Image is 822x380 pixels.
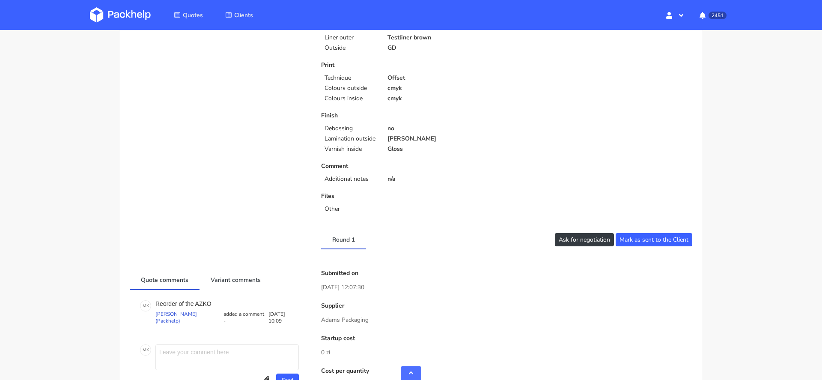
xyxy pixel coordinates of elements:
[200,270,272,289] a: Variant comments
[321,368,692,374] p: Cost per quantity
[325,95,377,102] p: Colours inside
[321,335,692,342] p: Startup cost
[155,300,299,307] p: Reorder of the AZKO
[321,270,692,277] p: Submitted on
[321,62,500,69] p: Print
[146,344,149,356] span: K
[321,283,692,292] p: [DATE] 12:07:30
[321,302,692,309] p: Supplier
[143,300,146,311] span: M
[325,45,377,51] p: Outside
[693,7,732,23] button: 2451
[321,193,500,200] p: Files
[155,311,222,324] p: [PERSON_NAME] (Packhelp)
[325,146,377,153] p: Varnish inside
[387,125,501,132] p: no
[709,12,727,19] span: 2451
[325,24,377,31] p: Liner inner
[387,146,501,153] p: Gloss
[325,135,377,142] p: Lamination outside
[387,135,501,142] p: [PERSON_NAME]
[321,348,692,357] p: 0 zł
[321,112,500,119] p: Finish
[321,163,500,170] p: Comment
[387,34,501,41] p: Testliner brown
[387,24,501,31] p: Testliner brown
[130,270,200,289] a: Quote comments
[164,7,213,23] a: Quotes
[321,315,692,325] p: Adams Packaging
[234,11,253,19] span: Clients
[146,300,149,311] span: K
[268,311,299,324] p: [DATE] 10:09
[616,233,692,246] button: Mark as sent to the Client
[90,7,151,23] img: Dashboard
[325,75,377,81] p: Technique
[325,85,377,92] p: Colours outside
[387,95,501,102] p: cmyk
[325,206,377,212] p: Other
[387,176,501,183] p: n/a
[387,45,501,51] p: GD
[555,233,614,246] button: Ask for negotiation
[143,344,146,356] span: M
[215,7,263,23] a: Clients
[387,85,501,92] p: cmyk
[325,176,377,183] p: Additional notes
[222,311,268,324] p: added a comment -
[183,11,203,19] span: Quotes
[325,34,377,41] p: Liner outer
[325,125,377,132] p: Debossing
[321,230,366,248] a: Round 1
[387,75,501,81] p: Offset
